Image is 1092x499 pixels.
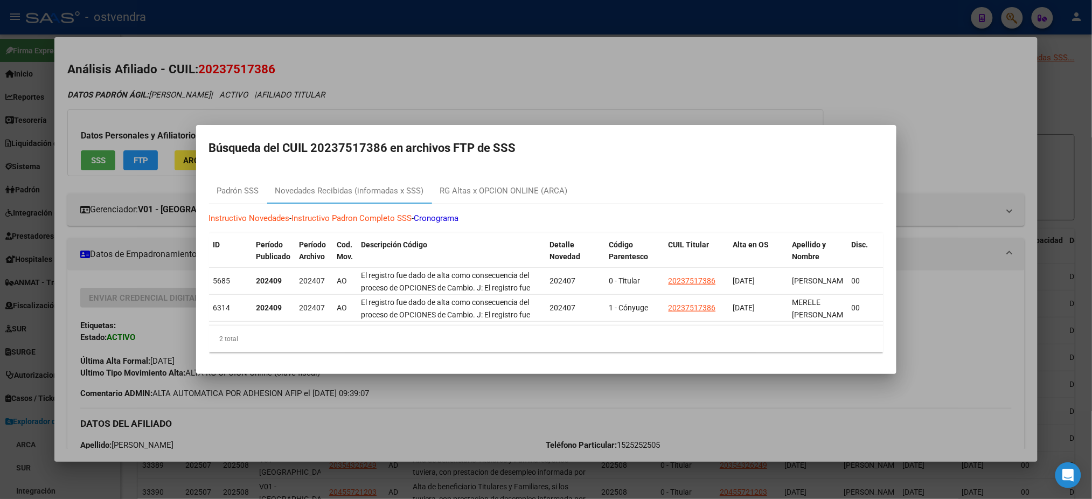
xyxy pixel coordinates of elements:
datatable-header-cell: Alta en OS [729,233,788,281]
datatable-header-cell: Apellido y Nombre [788,233,847,281]
span: 20237517386 [669,276,716,285]
span: 1 - Cónyuge [609,303,649,312]
span: AO [337,303,347,312]
span: 6314 [213,303,231,312]
datatable-header-cell: Descripción Código [357,233,546,281]
span: 202407 [300,276,325,285]
span: Detalle Novedad [550,240,581,261]
span: Período Publicado [256,240,291,261]
a: Instructivo Novedades [209,213,290,223]
span: Alta en OS [733,240,769,249]
span: 202407 [300,303,325,312]
h2: Búsqueda del CUIL 20237517386 en archivos FTP de SSS [209,138,884,158]
span: [DATE] [733,276,755,285]
div: 2 total [209,325,884,352]
datatable-header-cell: ID [209,233,252,281]
span: 202407 [550,276,576,285]
span: 202407 [550,303,576,312]
span: El registro fue dado de alta como consecuencia del proceso de OPCIONES de Cambio. J: El registro ... [361,298,531,405]
datatable-header-cell: Disc. [847,233,880,281]
span: [DATE] [733,303,755,312]
span: Período Archivo [300,240,326,261]
span: MERELE [PERSON_NAME] [792,298,850,319]
datatable-header-cell: Período Archivo [295,233,333,281]
p: - - [209,212,884,225]
div: Novedades Recibidas (informadas x SSS) [275,185,424,197]
span: 5685 [213,276,231,285]
datatable-header-cell: Período Publicado [252,233,295,281]
datatable-header-cell: Cierre presentación [880,233,939,281]
span: Cod. Mov. [337,240,353,261]
span: 0 - Titular [609,276,641,285]
datatable-header-cell: Detalle Novedad [546,233,605,281]
span: AO [337,276,347,285]
span: CUIL Titular [669,240,710,249]
div: 00 [852,275,875,287]
datatable-header-cell: Código Parentesco [605,233,664,281]
strong: 202409 [256,303,282,312]
div: Open Intercom Messenger [1055,462,1081,488]
span: [PERSON_NAME] [792,276,850,285]
span: Disc. [852,240,868,249]
a: Instructivo Padron Completo SSS [292,213,412,223]
datatable-header-cell: CUIL Titular [664,233,729,281]
span: Descripción Código [361,240,428,249]
strong: 202409 [256,276,282,285]
span: El registro fue dado de alta como consecuencia del proceso de OPCIONES de Cambio. J: El registro ... [361,271,531,378]
div: RG Altas x OPCION ONLINE (ARCA) [440,185,568,197]
span: Apellido y Nombre [792,240,826,261]
datatable-header-cell: Cod. Mov. [333,233,357,281]
div: 00 [852,302,875,314]
a: Cronograma [414,213,459,223]
span: ID [213,240,220,249]
span: 20237517386 [669,303,716,312]
span: Código Parentesco [609,240,649,261]
div: Padrón SSS [217,185,259,197]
